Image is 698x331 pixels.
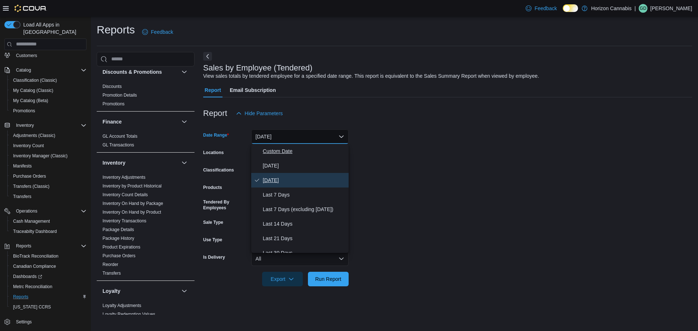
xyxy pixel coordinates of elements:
span: Promotions [10,106,87,115]
a: Transfers [10,192,34,201]
p: Horizon Cannabis [591,4,631,13]
label: Locations [203,150,224,156]
a: Promotion Details [103,93,137,98]
a: Discounts [103,84,122,89]
span: Export [266,272,298,286]
a: Manifests [10,162,35,170]
button: Operations [13,207,40,215]
button: Operations [1,206,89,216]
span: Inventory Count [10,141,87,150]
span: My Catalog (Classic) [13,88,53,93]
span: Loyalty Redemption Values [103,311,155,317]
button: Inventory Count [7,141,89,151]
a: Promotions [10,106,38,115]
span: Transfers [103,270,121,276]
a: Loyalty Adjustments [103,303,141,308]
button: BioTrack Reconciliation [7,251,89,261]
span: Custom Date [263,147,346,156]
span: Canadian Compliance [10,262,87,271]
img: Cova [15,5,47,12]
span: Email Subscription [230,83,276,97]
span: GL Account Totals [103,133,137,139]
a: Classification (Classic) [10,76,60,85]
button: Purchase Orders [7,171,89,181]
button: Export [262,272,303,286]
span: BioTrack Reconciliation [10,252,87,261]
span: Inventory [13,121,87,130]
a: Traceabilty Dashboard [10,227,60,236]
span: Reports [16,243,31,249]
span: Settings [13,317,87,326]
span: Inventory Manager (Classic) [10,152,87,160]
span: My Catalog (Beta) [13,98,48,104]
a: Inventory Adjustments [103,175,145,180]
a: GL Account Totals [103,134,137,139]
div: Select listbox [251,144,349,253]
span: Traceabilty Dashboard [10,227,87,236]
p: [PERSON_NAME] [650,4,692,13]
button: Reports [1,241,89,251]
span: Purchase Orders [10,172,87,181]
label: Sale Type [203,219,223,225]
span: Inventory On Hand by Package [103,201,163,206]
span: Feedback [151,28,173,36]
span: Transfers [13,194,31,199]
span: Manifests [13,163,32,169]
span: Metrc Reconciliation [13,284,52,290]
a: Feedback [523,1,559,16]
a: Inventory Count Details [103,192,148,197]
button: Loyalty [180,287,189,295]
a: Purchase Orders [103,253,136,258]
span: Transfers (Classic) [13,183,49,189]
button: My Catalog (Classic) [7,85,89,96]
button: Loyalty [103,287,178,295]
label: Classifications [203,167,234,173]
a: My Catalog (Beta) [10,96,51,105]
button: Settings [1,316,89,327]
a: Product Expirations [103,245,140,250]
a: Adjustments (Classic) [10,131,58,140]
a: Metrc Reconciliation [10,282,55,291]
button: Next [203,52,212,61]
span: Promotions [103,101,125,107]
a: My Catalog (Classic) [10,86,56,95]
span: Reports [10,292,87,301]
span: Feedback [534,5,557,12]
span: Inventory Adjustments [103,174,145,180]
a: Inventory Count [10,141,47,150]
a: Cash Management [10,217,53,226]
button: Canadian Compliance [7,261,89,271]
h3: Report [203,109,227,118]
a: Package History [103,236,134,241]
span: Adjustments (Classic) [13,133,55,138]
span: Dashboards [10,272,87,281]
button: Metrc Reconciliation [7,282,89,292]
span: Product Expirations [103,244,140,250]
span: Traceabilty Dashboard [13,229,57,234]
a: GL Transactions [103,142,134,148]
button: Classification (Classic) [7,75,89,85]
span: Report [205,83,221,97]
h3: Loyalty [103,287,120,295]
input: Dark Mode [563,4,578,12]
a: Customers [13,51,40,60]
div: Gigi Dodds [639,4,647,13]
button: Hide Parameters [233,106,286,121]
span: Classification (Classic) [10,76,87,85]
a: Feedback [139,25,176,39]
span: [DATE] [263,161,346,170]
a: [US_STATE] CCRS [10,303,54,311]
a: Reorder [103,262,118,267]
span: Canadian Compliance [13,263,56,269]
span: Settings [16,319,32,325]
a: Inventory by Product Historical [103,183,162,189]
span: Promotions [13,108,35,114]
span: Purchase Orders [103,253,136,259]
button: Catalog [13,66,34,74]
a: Inventory Transactions [103,218,147,223]
span: Inventory Manager (Classic) [13,153,68,159]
